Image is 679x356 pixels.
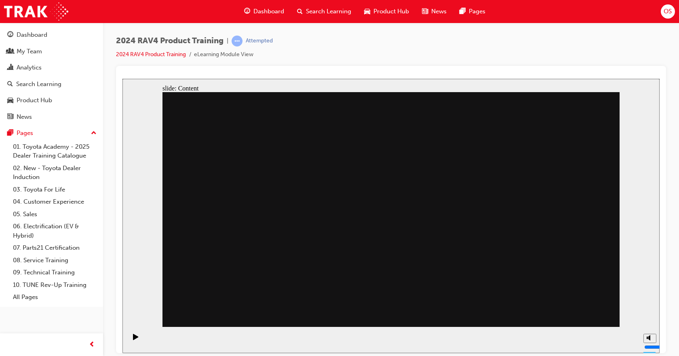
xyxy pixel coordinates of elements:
[253,7,284,16] span: Dashboard
[4,248,18,274] div: playback controls
[460,6,466,17] span: pages-icon
[232,36,242,46] span: learningRecordVerb_ATTEMPT-icon
[7,81,13,88] span: search-icon
[10,196,100,208] a: 04. Customer Experience
[10,208,100,221] a: 05. Sales
[517,248,533,274] div: misc controls
[116,36,224,46] span: 2024 RAV4 Product Training
[297,6,303,17] span: search-icon
[661,4,675,19] button: OS
[10,291,100,303] a: All Pages
[17,128,33,138] div: Pages
[3,93,100,108] a: Product Hub
[246,37,273,45] div: Attempted
[358,3,415,20] a: car-iconProduct Hub
[521,255,534,264] button: Mute (Ctrl+Alt+M)
[7,64,13,72] span: chart-icon
[91,128,97,139] span: up-icon
[4,255,18,268] button: Play (Ctrl+Alt+P)
[194,50,253,59] li: eLearning Module View
[17,112,32,122] div: News
[7,48,13,55] span: people-icon
[3,126,100,141] button: Pages
[10,141,100,162] a: 01. Toyota Academy - 2025 Dealer Training Catalogue
[227,36,228,46] span: |
[453,3,492,20] a: pages-iconPages
[10,162,100,183] a: 02. New - Toyota Dealer Induction
[664,7,672,16] span: OS
[7,114,13,121] span: news-icon
[10,266,100,279] a: 09. Technical Training
[3,110,100,124] a: News
[17,63,42,72] div: Analytics
[10,183,100,196] a: 03. Toyota For Life
[89,340,95,350] span: prev-icon
[373,7,409,16] span: Product Hub
[522,265,574,272] input: volume
[10,242,100,254] a: 07. Parts21 Certification
[10,220,100,242] a: 06. Electrification (EV & Hybrid)
[16,80,61,89] div: Search Learning
[431,7,447,16] span: News
[17,96,52,105] div: Product Hub
[3,44,100,59] a: My Team
[306,7,351,16] span: Search Learning
[10,279,100,291] a: 10. TUNE Rev-Up Training
[3,26,100,126] button: DashboardMy TeamAnalyticsSearch LearningProduct HubNews
[7,97,13,104] span: car-icon
[10,254,100,267] a: 08. Service Training
[3,77,100,92] a: Search Learning
[469,7,485,16] span: Pages
[3,27,100,42] a: Dashboard
[415,3,453,20] a: news-iconNews
[244,6,250,17] span: guage-icon
[17,30,47,40] div: Dashboard
[3,60,100,75] a: Analytics
[238,3,291,20] a: guage-iconDashboard
[17,47,42,56] div: My Team
[291,3,358,20] a: search-iconSearch Learning
[7,130,13,137] span: pages-icon
[4,2,68,21] img: Trak
[364,6,370,17] span: car-icon
[7,32,13,39] span: guage-icon
[116,51,186,58] a: 2024 RAV4 Product Training
[422,6,428,17] span: news-icon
